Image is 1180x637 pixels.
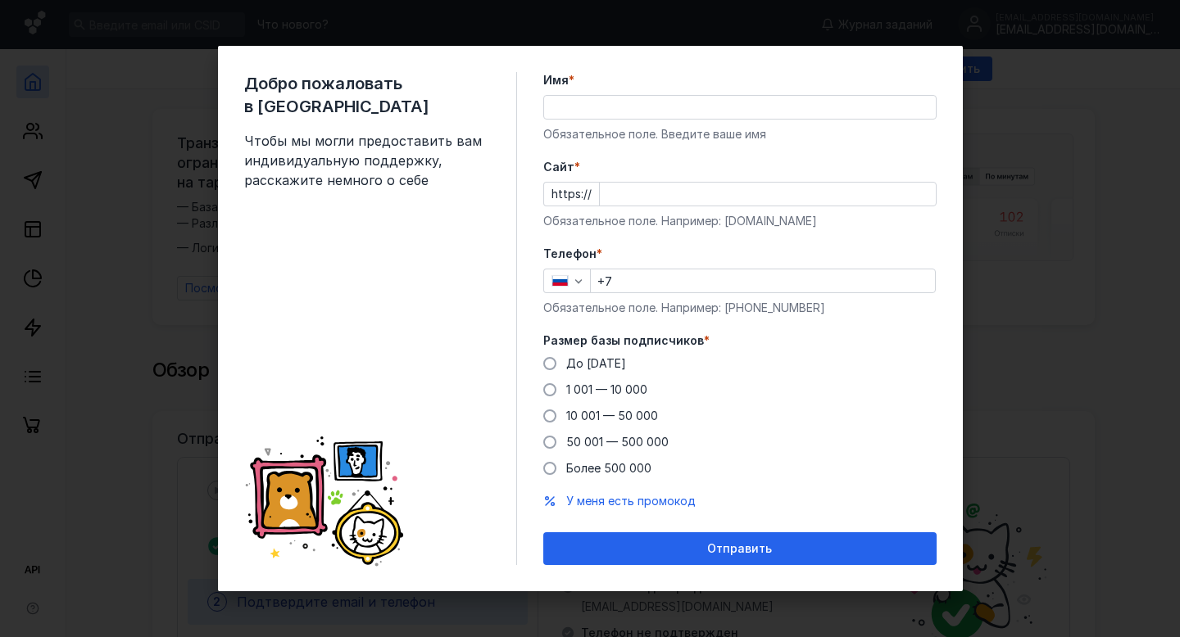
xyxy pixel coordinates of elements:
span: Более 500 000 [566,461,651,475]
span: Добро пожаловать в [GEOGRAPHIC_DATA] [244,72,490,118]
span: Чтобы мы могли предоставить вам индивидуальную поддержку, расскажите немного о себе [244,131,490,190]
span: Размер базы подписчиков [543,332,704,349]
span: Телефон [543,246,597,262]
div: Обязательное поле. Например: [DOMAIN_NAME] [543,213,937,229]
span: Cайт [543,159,574,175]
button: У меня есть промокод [566,493,696,509]
span: 50 001 — 500 000 [566,435,669,449]
span: 10 001 — 50 000 [566,409,658,422]
span: У меня есть промокод [566,494,696,508]
span: До [DATE] [566,356,626,370]
span: 1 001 — 10 000 [566,382,647,396]
div: Обязательное поле. Например: [PHONE_NUMBER] [543,300,937,316]
span: Имя [543,72,569,88]
div: Обязательное поле. Введите ваше имя [543,126,937,142]
button: Отправить [543,532,937,565]
span: Отправить [707,542,772,556]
